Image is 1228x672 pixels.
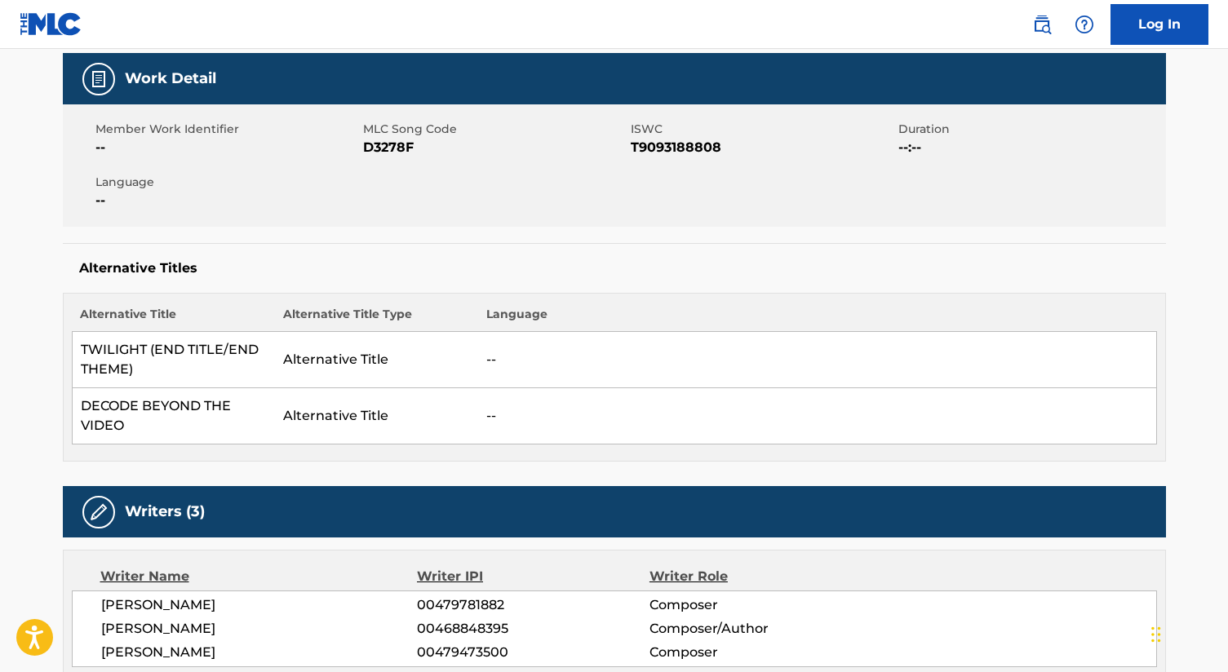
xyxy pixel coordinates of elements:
[95,191,359,210] span: --
[1111,4,1208,45] a: Log In
[649,567,861,586] div: Writer Role
[89,69,109,89] img: Work Detail
[275,306,478,332] th: Alternative Title Type
[79,260,1150,276] h5: Alternative Titles
[20,12,82,36] img: MLC Logo
[898,138,1162,157] span: --:--
[95,138,359,157] span: --
[95,121,359,138] span: Member Work Identifier
[101,643,418,662] span: [PERSON_NAME]
[363,138,627,157] span: D3278F
[649,619,861,639] span: Composer/Author
[478,388,1156,444] td: --
[417,643,649,662] span: 00479473500
[100,567,418,586] div: Writer Name
[72,388,275,444] td: DECODE BEYOND THE VIDEO
[478,332,1156,388] td: --
[1026,8,1058,41] a: Public Search
[649,595,861,615] span: Composer
[101,619,418,639] span: [PERSON_NAME]
[1151,610,1161,659] div: Drag
[275,388,478,444] td: Alternative Title
[417,619,649,639] span: 00468848395
[275,332,478,388] td: Alternative Title
[1068,8,1101,41] div: Help
[72,332,275,388] td: TWILIGHT (END TITLE/END THEME)
[72,306,275,332] th: Alternative Title
[1075,15,1094,34] img: help
[417,567,649,586] div: Writer IPI
[417,595,649,615] span: 00479781882
[631,121,894,138] span: ISWC
[649,643,861,662] span: Composer
[898,121,1162,138] span: Duration
[1146,594,1228,672] iframe: Chat Widget
[101,595,418,615] span: [PERSON_NAME]
[478,306,1156,332] th: Language
[95,174,359,191] span: Language
[125,502,205,521] h5: Writers (3)
[125,69,216,88] h5: Work Detail
[1032,15,1052,34] img: search
[363,121,627,138] span: MLC Song Code
[89,502,109,522] img: Writers
[631,138,894,157] span: T9093188808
